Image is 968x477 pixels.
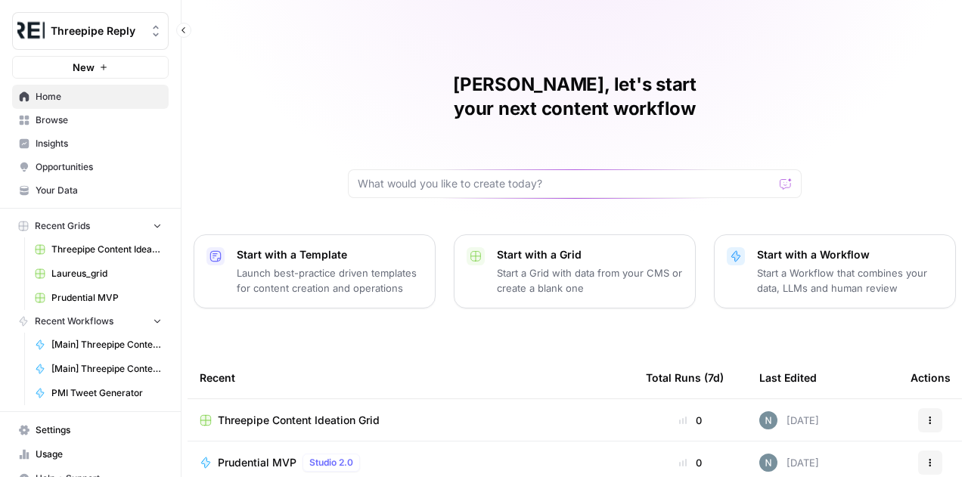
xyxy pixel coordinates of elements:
[36,448,162,461] span: Usage
[36,113,162,127] span: Browse
[12,418,169,442] a: Settings
[51,267,162,280] span: Laureus_grid
[358,176,774,191] input: What would you like to create today?
[36,160,162,174] span: Opportunities
[646,357,724,398] div: Total Runs (7d)
[12,310,169,333] button: Recent Workflows
[646,413,735,428] div: 0
[757,247,943,262] p: Start with a Workflow
[200,454,622,472] a: Prudential MVPStudio 2.0
[646,455,735,470] div: 0
[28,286,169,310] a: Prudential MVP
[348,73,802,121] h1: [PERSON_NAME], let's start your next content workflow
[12,442,169,466] a: Usage
[28,262,169,286] a: Laureus_grid
[200,413,622,428] a: Threepipe Content Ideation Grid
[12,85,169,109] a: Home
[200,357,622,398] div: Recent
[12,215,169,237] button: Recent Grids
[12,12,169,50] button: Workspace: Threepipe Reply
[194,234,436,308] button: Start with a TemplateLaunch best-practice driven templates for content creation and operations
[12,56,169,79] button: New
[237,265,423,296] p: Launch best-practice driven templates for content creation and operations
[454,234,696,308] button: Start with a GridStart a Grid with data from your CMS or create a blank one
[759,454,777,472] img: c5ablnw6d01w38l43ylndsx32y4l
[36,90,162,104] span: Home
[12,108,169,132] a: Browse
[237,247,423,262] p: Start with a Template
[757,265,943,296] p: Start a Workflow that combines your data, LLMs and human review
[28,357,169,381] a: [Main] Threepipe Content Structure
[35,219,90,233] span: Recent Grids
[51,338,162,352] span: [Main] Threepipe Content Producer
[51,386,162,400] span: PMI Tweet Generator
[218,413,380,428] span: Threepipe Content Ideation Grid
[51,291,162,305] span: Prudential MVP
[12,155,169,179] a: Opportunities
[218,455,296,470] span: Prudential MVP
[12,178,169,203] a: Your Data
[309,456,353,469] span: Studio 2.0
[28,237,169,262] a: Threepipe Content Ideation Grid
[51,23,142,39] span: Threepipe Reply
[28,333,169,357] a: [Main] Threepipe Content Producer
[911,357,951,398] div: Actions
[12,132,169,156] a: Insights
[35,314,113,328] span: Recent Workflows
[28,381,169,405] a: PMI Tweet Generator
[36,137,162,150] span: Insights
[73,60,95,75] span: New
[51,243,162,256] span: Threepipe Content Ideation Grid
[497,247,683,262] p: Start with a Grid
[36,184,162,197] span: Your Data
[51,362,162,376] span: [Main] Threepipe Content Structure
[759,454,819,472] div: [DATE]
[759,357,817,398] div: Last Edited
[759,411,819,429] div: [DATE]
[17,17,45,45] img: Threepipe Reply Logo
[714,234,956,308] button: Start with a WorkflowStart a Workflow that combines your data, LLMs and human review
[497,265,683,296] p: Start a Grid with data from your CMS or create a blank one
[36,423,162,437] span: Settings
[759,411,777,429] img: c5ablnw6d01w38l43ylndsx32y4l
